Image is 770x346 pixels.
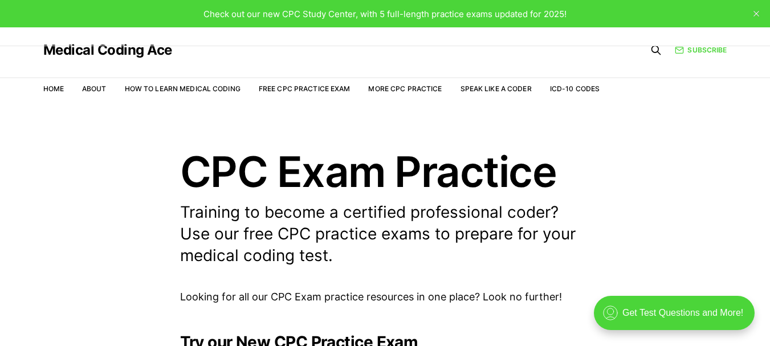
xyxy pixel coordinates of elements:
[259,84,351,93] a: Free CPC Practice Exam
[747,5,765,23] button: close
[461,84,532,93] a: Speak Like a Coder
[43,43,172,57] a: Medical Coding Ace
[180,150,590,193] h1: CPC Exam Practice
[125,84,241,93] a: How to Learn Medical Coding
[675,44,727,55] a: Subscribe
[203,9,567,19] span: Check out our new CPC Study Center, with 5 full-length practice exams updated for 2025!
[368,84,442,93] a: More CPC Practice
[82,84,107,93] a: About
[584,290,770,346] iframe: portal-trigger
[180,202,590,266] p: Training to become a certified professional coder? Use our free CPC practice exams to prepare for...
[550,84,600,93] a: ICD-10 Codes
[180,289,590,306] p: Looking for all our CPC Exam practice resources in one place? Look no further!
[43,84,64,93] a: Home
